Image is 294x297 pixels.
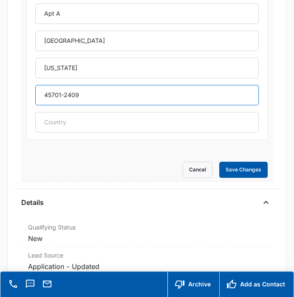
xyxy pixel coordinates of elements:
[259,196,273,209] button: Close
[28,251,266,260] dt: Lead Source
[35,58,258,78] input: State
[219,162,268,178] button: Save Changes
[28,261,266,272] dd: Application - Updated
[35,3,258,24] input: Street Address Line 2 / Calle línea 2
[35,85,258,105] input: Zip
[41,278,53,290] button: Email
[24,283,36,290] a: Text
[35,112,258,132] input: Country
[28,233,266,244] dd: New
[24,278,36,290] button: Text
[41,283,53,290] a: Email
[7,278,19,290] button: Call
[21,219,272,247] div: Qualifying StatusNew
[183,162,212,178] button: Cancel
[167,272,219,297] button: Archive
[28,223,266,232] label: Qualifying Status
[21,247,272,275] div: Lead SourceApplication - Updated
[219,272,294,297] button: Add as Contact
[21,197,44,207] h4: Details
[35,31,258,51] input: City
[7,283,19,290] a: Call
